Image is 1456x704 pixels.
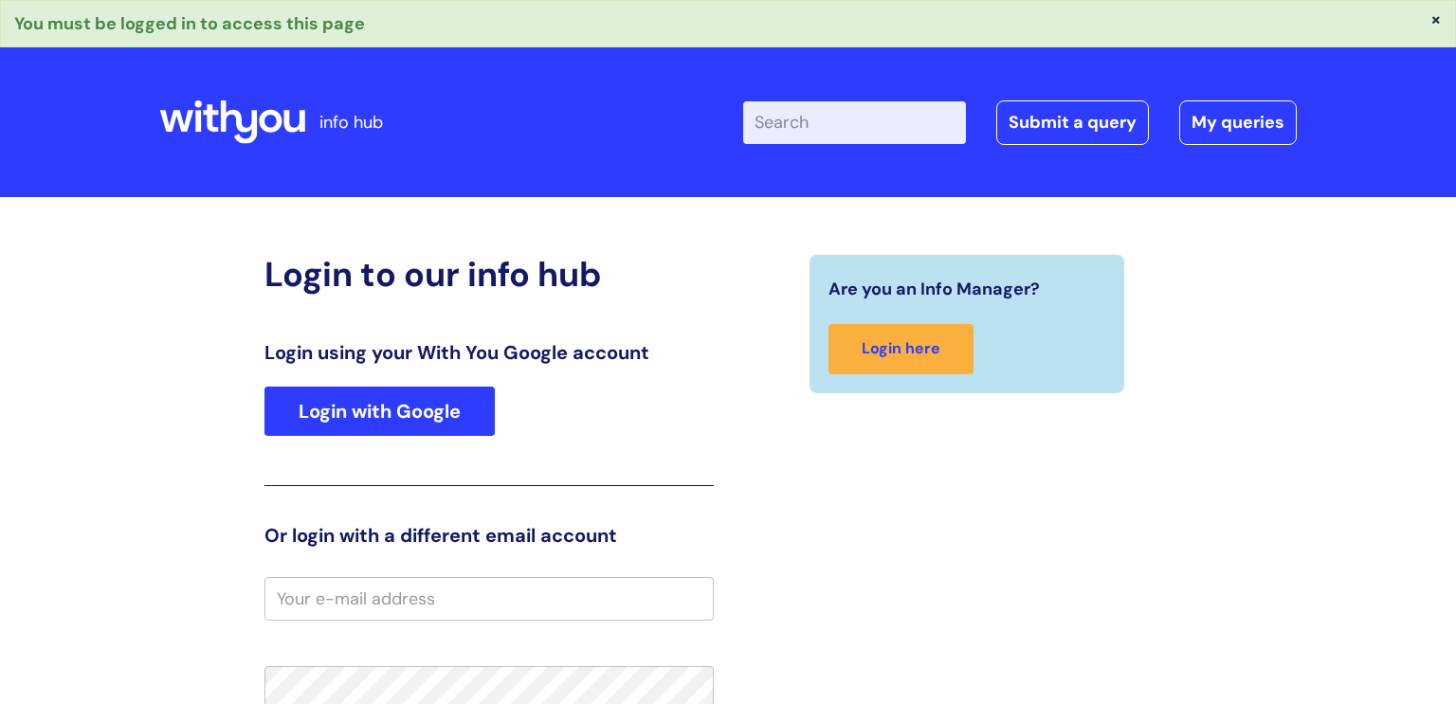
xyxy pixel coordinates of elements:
input: Your e-mail address [264,577,714,621]
a: My queries [1179,100,1297,144]
p: info hub [319,107,383,137]
h3: Login using your With You Google account [264,341,714,364]
h3: Or login with a different email account [264,524,714,547]
a: Login with Google [264,387,495,436]
input: Search [743,101,966,143]
a: Submit a query [996,100,1149,144]
button: × [1430,10,1442,27]
span: Are you an Info Manager? [828,274,1040,304]
a: Login here [828,324,974,374]
h2: Login to our info hub [264,254,714,295]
